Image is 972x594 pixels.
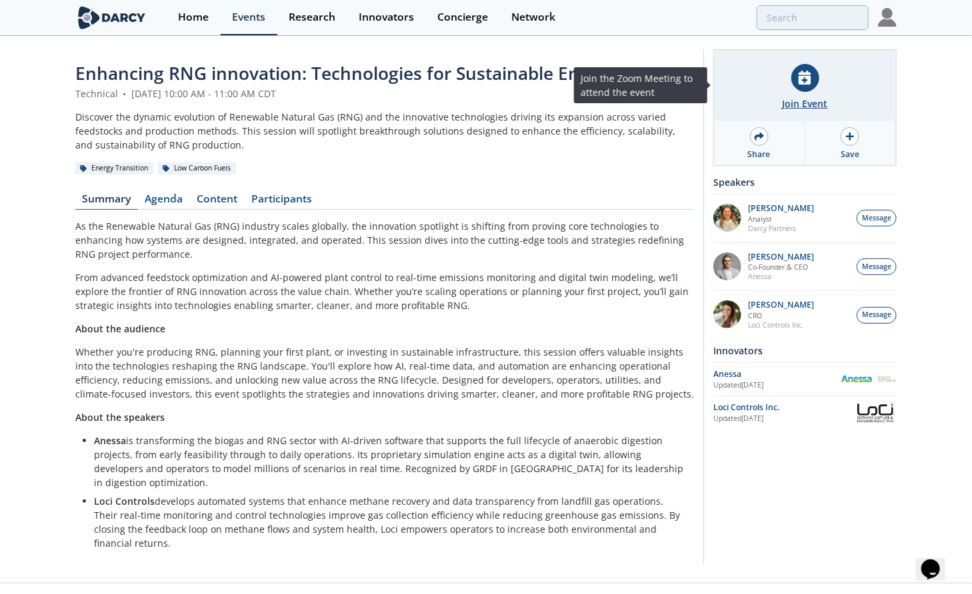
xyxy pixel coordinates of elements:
[916,541,959,581] iframe: chat widget
[232,12,265,23] div: Events
[437,12,488,23] div: Concierge
[713,368,841,380] div: Anessa
[94,494,685,550] p: develops automated systems that enhance methane recovery and data transparency from landfill gas ...
[75,270,694,312] p: From advanced feedstock optimization and AI-powered plant control to real-time emissions monitori...
[75,322,165,335] strong: About the audience
[713,402,855,414] div: Loci Controls Inc.
[749,272,815,281] p: Anessa
[289,12,335,23] div: Research
[757,5,869,30] input: Advanced Search
[359,12,414,23] div: Innovators
[713,252,741,280] img: 1fdb2308-3d70-46db-bc64-f6eabefcce4d
[713,414,855,424] div: Updated [DATE]
[75,162,153,174] div: Energy Transition
[75,87,694,101] div: Technical [DATE] 10:00 AM - 11:00 AM CDT
[749,204,815,213] p: [PERSON_NAME]
[178,12,209,23] div: Home
[749,311,815,320] p: CRO
[841,148,859,160] div: Save
[75,61,616,85] span: Enhancing RNG innovation: Technologies for Sustainable Energy
[121,87,129,100] span: •
[862,213,891,224] span: Message
[713,380,841,391] div: Updated [DATE]
[857,210,897,226] button: Message
[862,310,891,320] span: Message
[511,12,555,23] div: Network
[138,194,190,210] a: Agenda
[94,495,155,507] strong: Loci Controls
[245,194,319,210] a: Participants
[862,262,891,272] span: Message
[783,97,828,111] div: Join Event
[855,401,897,424] img: Loci Controls Inc.
[75,194,138,210] a: Summary
[713,368,897,391] a: Anessa Updated[DATE] Anessa
[190,194,245,210] a: Content
[749,300,815,310] p: [PERSON_NAME]
[713,300,741,328] img: 737ad19b-6c50-4cdf-92c7-29f5966a019e
[878,8,897,27] img: Profile
[748,148,771,160] div: Share
[749,224,815,233] p: Darcy Partners
[749,214,815,224] p: Analyst
[749,320,815,330] p: Loci Controls Inc.
[75,219,694,261] p: As the Renewable Natural Gas (RNG) industry scales globally, the innovation spotlight is shifting...
[749,262,815,272] p: Co-Founder & CEO
[75,411,165,424] strong: About the speakers
[841,376,897,383] img: Anessa
[75,345,694,401] p: Whether you're producing RNG, planning your first plant, or investing in sustainable infrastructu...
[94,434,126,447] strong: Anessa
[713,170,897,194] div: Speakers
[713,401,897,424] a: Loci Controls Inc. Updated[DATE] Loci Controls Inc.
[857,258,897,275] button: Message
[94,434,685,489] p: is transforming the biogas and RNG sector with AI-driven software that supports the full lifecycl...
[857,307,897,324] button: Message
[749,252,815,262] p: [PERSON_NAME]
[713,204,741,232] img: fddc0511-1997-4ded-88a0-30228072d75f
[158,162,236,174] div: Low Carbon Fuels
[713,339,897,362] div: Innovators
[75,110,694,152] div: Discover the dynamic evolution of Renewable Natural Gas (RNG) and the innovative technologies dri...
[75,6,148,29] img: logo-wide.svg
